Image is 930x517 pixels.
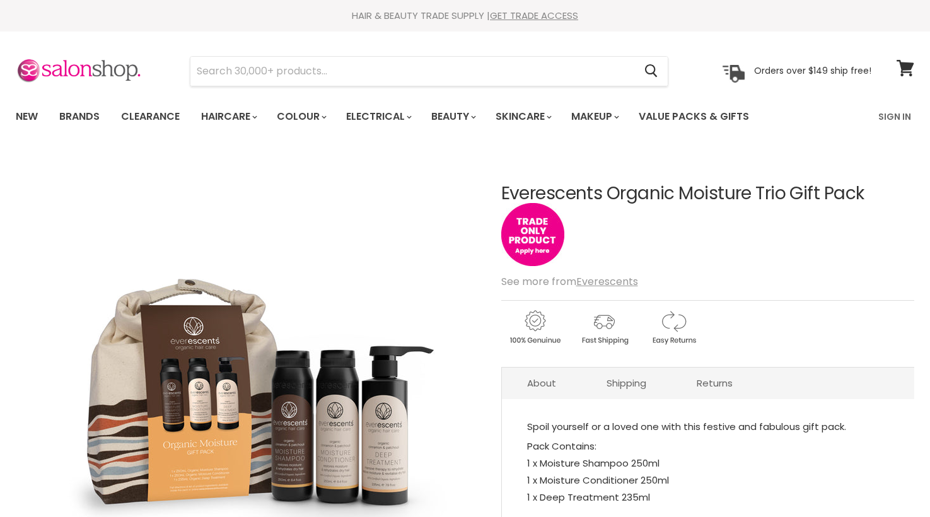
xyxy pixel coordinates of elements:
[6,98,815,135] ul: Main menu
[527,438,890,508] p: Pack Contains: 1 x Moisture Shampoo 250ml 1 x Moisture Conditioner 250ml 1 x Deep Treatment 235ml
[640,308,707,347] img: returns.gif
[486,103,559,130] a: Skincare
[50,103,109,130] a: Brands
[527,418,890,438] p: Spoil yourself or a loved one with this festive and fabulous gift pack.
[267,103,334,130] a: Colour
[490,9,578,22] a: GET TRADE ACCESS
[501,308,568,347] img: genuine.gif
[571,308,637,347] img: shipping.gif
[581,368,671,398] a: Shipping
[501,184,915,204] h1: Everescents Organic Moisture Trio Gift Pack
[671,368,758,398] a: Returns
[501,274,638,289] span: See more from
[754,65,871,76] p: Orders over $149 ship free!
[422,103,484,130] a: Beauty
[501,203,564,266] img: tradeonly_small.jpg
[576,274,638,289] a: Everescents
[190,56,668,86] form: Product
[562,103,627,130] a: Makeup
[629,103,759,130] a: Value Packs & Gifts
[502,368,581,398] a: About
[112,103,189,130] a: Clearance
[192,103,265,130] a: Haircare
[634,57,668,86] button: Search
[190,57,634,86] input: Search
[337,103,419,130] a: Electrical
[6,103,47,130] a: New
[871,103,919,130] a: Sign In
